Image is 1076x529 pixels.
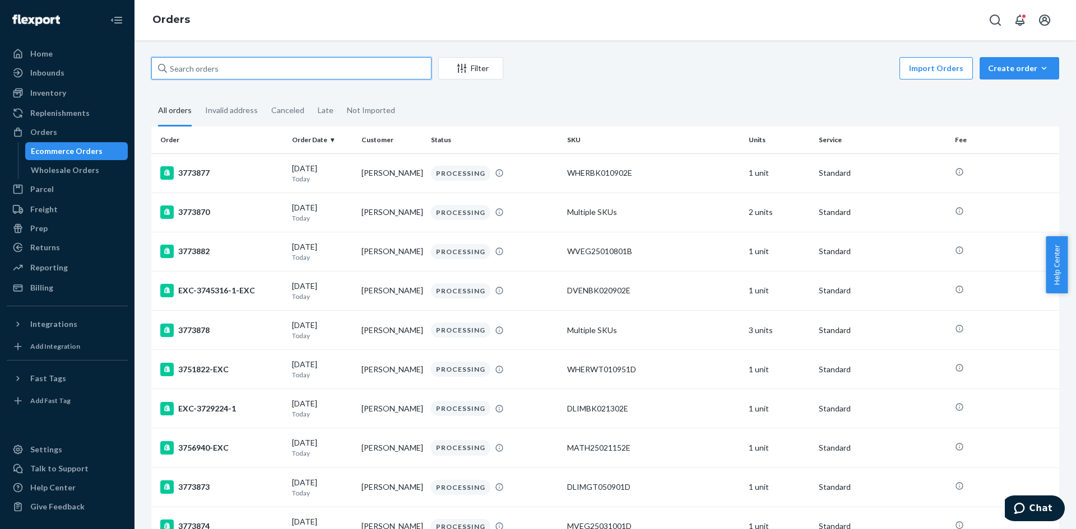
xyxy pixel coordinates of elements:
div: DLIMGT050901D [567,481,740,493]
p: Today [292,213,353,223]
p: Today [292,252,353,262]
div: PROCESSING [431,362,490,377]
div: PROCESSING [431,440,490,455]
div: PROCESSING [431,283,490,298]
a: Add Integration [7,338,128,355]
button: Open Search Box [984,9,1007,31]
th: SKU [563,127,744,153]
div: Not Imported [347,96,395,125]
td: 1 unit [744,350,814,389]
td: [PERSON_NAME] [357,271,426,310]
div: Billing [30,282,53,293]
div: Wholesale Orders [31,165,99,176]
button: Create order [980,57,1059,79]
a: Home [7,45,128,63]
a: Reporting [7,259,128,277]
a: Orders [7,123,128,141]
button: Give Feedback [7,498,128,516]
a: Wholesale Orders [25,161,128,179]
a: Freight [7,200,128,218]
td: Multiple SKUs [563,193,744,232]
p: Standard [819,285,946,296]
div: Reporting [30,262,68,273]
td: 1 unit [744,271,814,310]
div: Talk to Support [30,463,89,474]
div: Inbounds [30,67,64,78]
div: PROCESSING [431,244,490,259]
div: [DATE] [292,202,353,223]
td: 1 unit [744,232,814,271]
a: Add Fast Tag [7,392,128,410]
p: Today [292,331,353,340]
td: 1 unit [744,389,814,428]
a: Ecommerce Orders [25,142,128,160]
div: Orders [30,127,57,138]
button: Filter [438,57,503,79]
button: Import Orders [899,57,973,79]
td: 1 unit [744,428,814,467]
td: Multiple SKUs [563,311,744,350]
div: PROCESSING [431,480,490,495]
p: Today [292,370,353,380]
a: Prep [7,219,128,237]
td: [PERSON_NAME] [357,153,426,193]
div: PROCESSING [431,205,490,220]
div: WVEG25010801B [567,246,740,257]
div: PROCESSING [431,322,490,338]
p: Today [292,292,353,301]
div: [DATE] [292,359,353,380]
div: Filter [439,63,503,74]
iframe: Opens a widget where you can chat to one of our agents [1005,495,1065,523]
div: [DATE] [292,163,353,184]
p: Standard [819,364,946,375]
div: All orders [158,96,192,127]
div: 3756940-EXC [160,441,283,455]
td: 3 units [744,311,814,350]
button: Talk to Support [7,460,128,477]
p: Today [292,174,353,184]
p: Standard [819,442,946,453]
div: Integrations [30,319,77,330]
div: PROCESSING [431,166,490,181]
div: PROCESSING [431,401,490,416]
div: [DATE] [292,241,353,262]
td: 1 unit [744,467,814,507]
div: EXC-3729224-1 [160,402,283,415]
th: Units [744,127,814,153]
div: Canceled [271,96,304,125]
div: 3773873 [160,480,283,494]
ol: breadcrumbs [143,4,199,36]
div: [DATE] [292,280,353,301]
td: [PERSON_NAME] [357,428,426,467]
a: Returns [7,238,128,256]
div: Parcel [30,184,54,195]
div: DVENBK020902E [567,285,740,296]
div: Prep [30,223,48,234]
div: MATH25021152E [567,442,740,453]
div: [DATE] [292,398,353,419]
a: Inventory [7,84,128,102]
th: Service [814,127,950,153]
th: Order [151,127,287,153]
input: Search orders [151,57,432,79]
div: EXC-3745316-1-EXC [160,284,283,297]
td: [PERSON_NAME] [357,467,426,507]
div: Add Integration [30,341,80,351]
div: Late [318,96,333,125]
div: Inventory [30,87,66,99]
p: Today [292,409,353,419]
p: Standard [819,481,946,493]
button: Open account menu [1033,9,1056,31]
img: Flexport logo [12,15,60,26]
p: Standard [819,167,946,179]
div: Help Center [30,482,76,493]
div: Freight [30,204,58,215]
p: Standard [819,246,946,257]
div: DLIMBK021302E [567,403,740,414]
div: [DATE] [292,477,353,498]
button: Help Center [1046,236,1068,293]
div: [DATE] [292,320,353,340]
div: Customer [361,135,422,144]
